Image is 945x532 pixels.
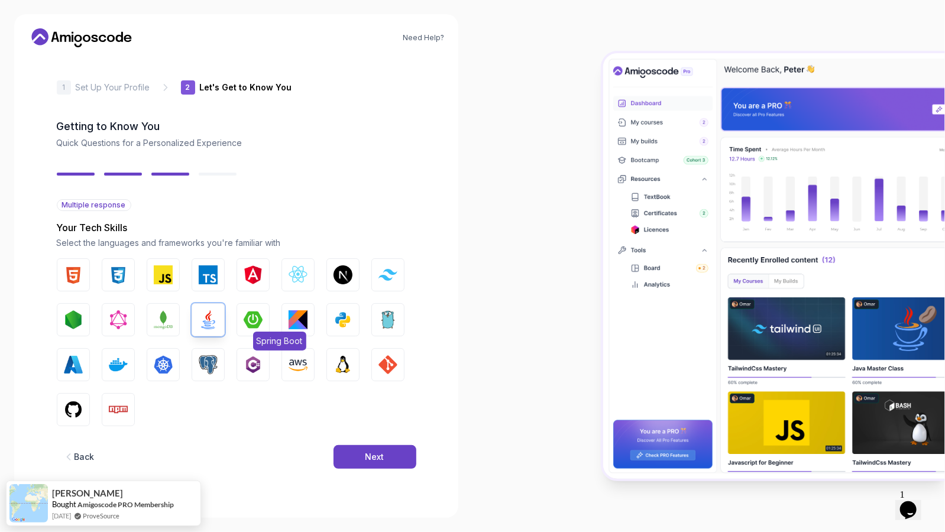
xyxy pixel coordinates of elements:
[9,484,48,523] img: provesource social proof notification image
[109,400,128,419] img: Npm
[57,220,416,235] p: Your Tech Skills
[603,53,945,479] img: Amigoscode Dashboard
[102,393,135,426] button: Npm
[102,258,135,291] button: CSS
[192,303,225,336] button: Java
[244,355,263,374] img: C#
[28,28,135,47] a: Home link
[403,33,444,43] a: Need Help?
[62,84,65,91] p: 1
[52,499,76,509] span: Bought
[52,511,71,521] span: [DATE]
[244,265,263,284] img: Angular
[154,310,173,329] img: MongoDB
[371,303,404,336] button: Go
[57,393,90,426] button: GitHub
[237,348,270,381] button: C#
[109,310,128,329] img: GraphQL
[334,445,416,469] button: Next
[378,355,397,374] img: GIT
[57,118,416,135] h2: Getting to Know You
[289,355,308,374] img: AWS
[895,485,933,520] iframe: chat widget
[64,310,83,329] img: Node.js
[334,310,352,329] img: Python
[281,258,315,291] button: React.js
[237,303,270,336] button: Spring BootSpring Boot
[186,84,190,91] p: 2
[75,451,95,463] div: Back
[64,400,83,419] img: GitHub
[334,355,352,374] img: Linux
[102,303,135,336] button: GraphQL
[371,258,404,291] button: Tailwind CSS
[77,500,174,509] a: Amigoscode PRO Membership
[147,303,180,336] button: MongoDB
[57,445,101,469] button: Back
[64,355,83,374] img: Azure
[334,265,352,284] img: Next.js
[192,258,225,291] button: TypeScript
[326,258,360,291] button: Next.js
[154,355,173,374] img: Kubernetes
[57,137,416,149] p: Quick Questions for a Personalized Experience
[147,348,180,381] button: Kubernetes
[76,82,150,93] p: Set Up Your Profile
[62,200,126,210] span: Multiple response
[57,303,90,336] button: Node.js
[326,303,360,336] button: Python
[83,511,119,521] a: ProveSource
[326,348,360,381] button: Linux
[371,348,404,381] button: GIT
[253,332,306,351] span: Spring Boot
[378,310,397,329] img: Go
[192,348,225,381] button: PostgreSQL
[109,265,128,284] img: CSS
[244,310,263,329] img: Spring Boot
[378,269,397,280] img: Tailwind CSS
[57,258,90,291] button: HTML
[52,488,123,498] span: [PERSON_NAME]
[154,265,173,284] img: JavaScript
[199,310,218,329] img: Java
[200,82,292,93] p: Let's Get to Know You
[237,258,270,291] button: Angular
[102,348,135,381] button: Docker
[147,258,180,291] button: JavaScript
[289,310,308,329] img: Kotlin
[281,303,315,336] button: Kotlin
[365,451,384,463] div: Next
[64,265,83,284] img: HTML
[199,355,218,374] img: PostgreSQL
[57,348,90,381] button: Azure
[57,237,416,249] p: Select the languages and frameworks you're familiar with
[281,348,315,381] button: AWS
[199,265,218,284] img: TypeScript
[109,355,128,374] img: Docker
[289,265,308,284] img: React.js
